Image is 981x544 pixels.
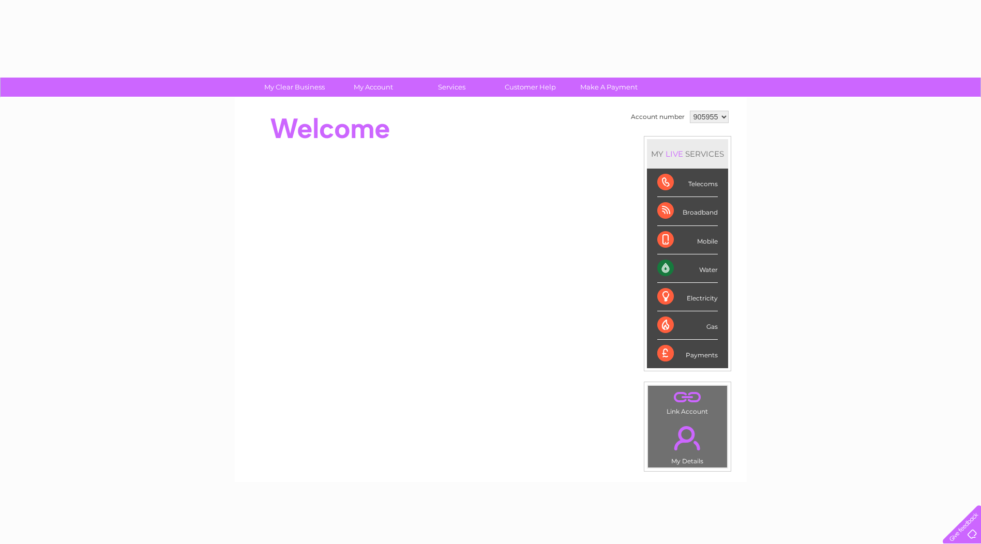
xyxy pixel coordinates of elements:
a: My Clear Business [252,78,337,97]
div: MY SERVICES [647,139,728,169]
div: Telecoms [657,169,718,197]
div: Payments [657,340,718,368]
a: . [651,388,725,406]
a: . [651,420,725,456]
td: Link Account [647,385,728,418]
a: Make A Payment [566,78,652,97]
a: My Account [330,78,416,97]
div: Mobile [657,226,718,254]
a: Customer Help [488,78,573,97]
td: My Details [647,417,728,468]
div: Broadband [657,197,718,225]
div: Electricity [657,283,718,311]
td: Account number [628,108,687,126]
div: LIVE [663,149,685,159]
a: Services [409,78,494,97]
div: Water [657,254,718,283]
div: Gas [657,311,718,340]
